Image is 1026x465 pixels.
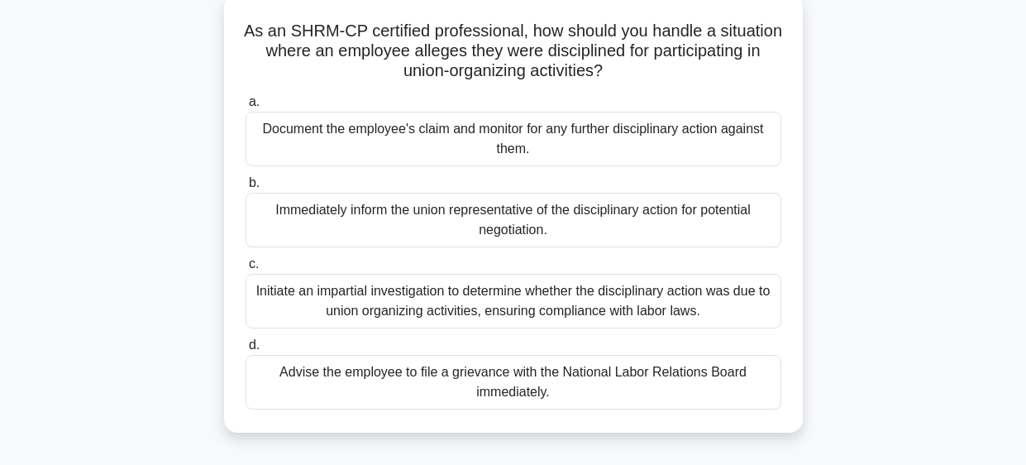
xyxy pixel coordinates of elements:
[249,94,260,108] span: a.
[246,355,781,410] div: Advise the employee to file a grievance with the National Labor Relations Board immediately.
[246,193,781,247] div: Immediately inform the union representative of the disciplinary action for potential negotiation.
[244,21,783,82] h5: As an SHRM-CP certified professional, how should you handle a situation where an employee alleges...
[249,175,260,189] span: b.
[249,256,259,271] span: c.
[249,338,260,352] span: d.
[246,112,781,166] div: Document the employee's claim and monitor for any further disciplinary action against them.
[246,274,781,328] div: Initiate an impartial investigation to determine whether the disciplinary action was due to union...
